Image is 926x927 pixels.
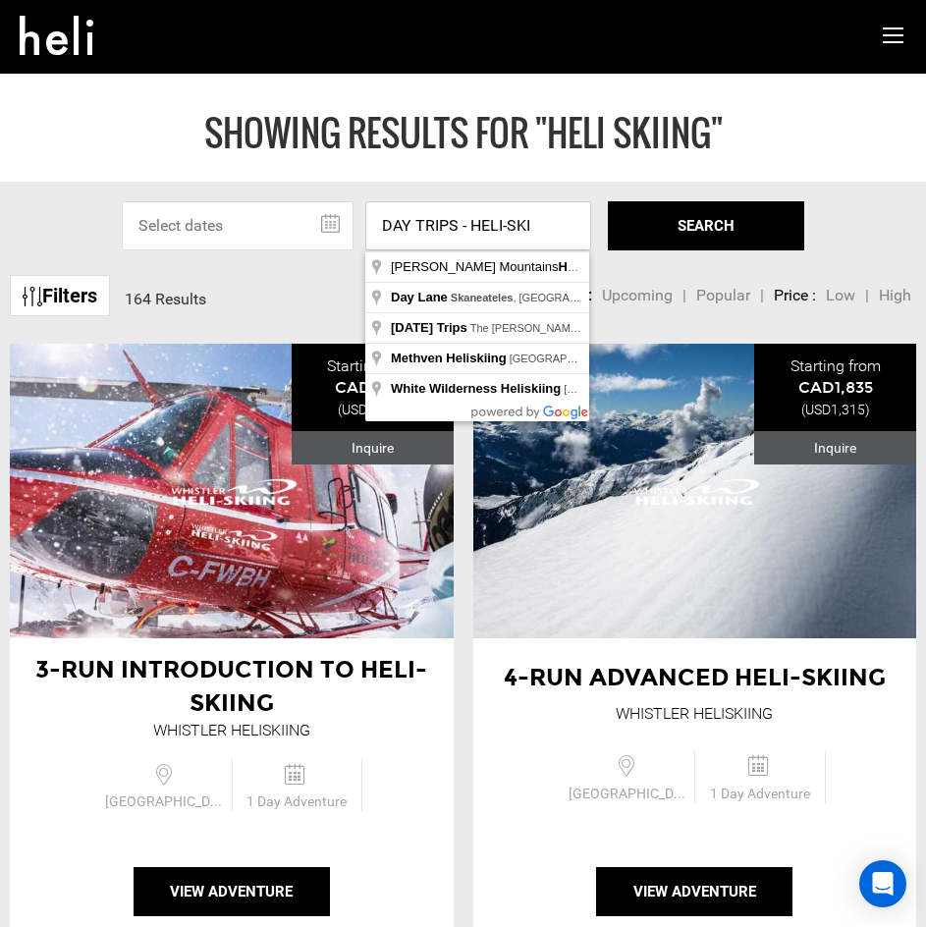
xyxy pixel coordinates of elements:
span: [DATE] Trips [391,320,467,335]
span: White Wilderness Heliskiing [391,381,561,396]
span: Methven Heliskiing [391,351,507,365]
span: Heli-Ski [559,259,606,274]
input: Select dates [122,201,354,250]
span: The [PERSON_NAME], [GEOGRAPHIC_DATA], [GEOGRAPHIC_DATA] [470,322,818,334]
input: Enter a location [365,201,591,250]
li: Price : [774,285,816,307]
button: View Adventure [134,867,330,916]
button: SEARCH [608,201,804,250]
span: [GEOGRAPHIC_DATA] [100,791,231,811]
li: | [760,285,764,307]
div: Inquire [754,431,916,464]
img: images [158,427,305,555]
span: CAD1,835 [798,378,873,397]
span: 164 Results [125,290,206,308]
span: (USD1,233) [338,402,407,417]
div: Whistler Heliskiing [153,720,310,742]
button: View Adventure [596,867,792,916]
div: Open Intercom Messenger [859,860,906,907]
span: [GEOGRAPHIC_DATA] [564,784,694,803]
span: Upcoming [602,286,673,304]
span: Popular [696,286,750,304]
div: Whistler Heliskiing [616,703,773,726]
span: 3-Run Introduction to Heli-Skiing [35,655,427,717]
span: Low [826,286,855,304]
span: [PERSON_NAME] Mountains Wanaka [391,259,654,274]
span: [GEOGRAPHIC_DATA], [GEOGRAPHIC_DATA] [510,353,740,364]
span: 1 Day Adventure [233,791,361,811]
li: | [865,285,869,307]
a: Filters [10,275,110,317]
span: 1 Day Adventure [695,784,824,803]
span: Starting from [327,356,417,375]
span: , [GEOGRAPHIC_DATA], [GEOGRAPHIC_DATA] [451,292,750,303]
span: Day Lane [391,290,448,304]
span: Skaneateles [451,292,514,303]
span: High [879,286,911,304]
span: (USD1,315) [801,402,870,417]
img: images [621,427,768,555]
li: | [682,285,686,307]
span: 4-Run Advanced Heli-Skiing [504,663,886,691]
span: Starting from [790,356,881,375]
span: CAD1,720 [335,378,410,397]
div: Inquire [292,431,454,464]
img: btn-icon.svg [23,287,42,306]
